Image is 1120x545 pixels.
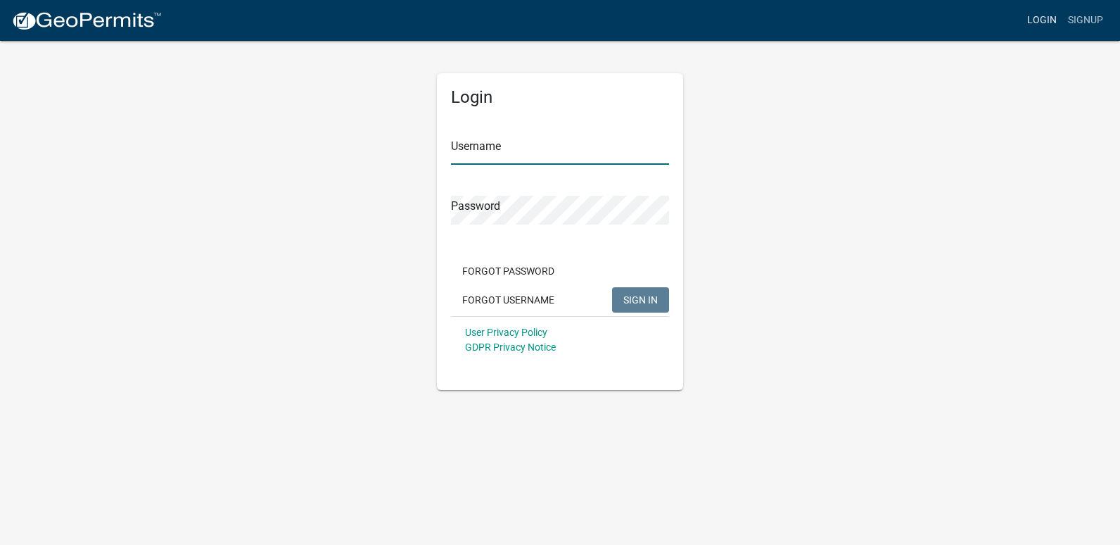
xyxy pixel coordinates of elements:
[465,342,556,353] a: GDPR Privacy Notice
[1062,7,1109,34] a: Signup
[623,294,658,305] span: SIGN IN
[465,327,547,338] a: User Privacy Policy
[451,258,566,284] button: Forgot Password
[451,87,669,108] h5: Login
[451,287,566,313] button: Forgot Username
[612,287,669,313] button: SIGN IN
[1022,7,1062,34] a: Login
